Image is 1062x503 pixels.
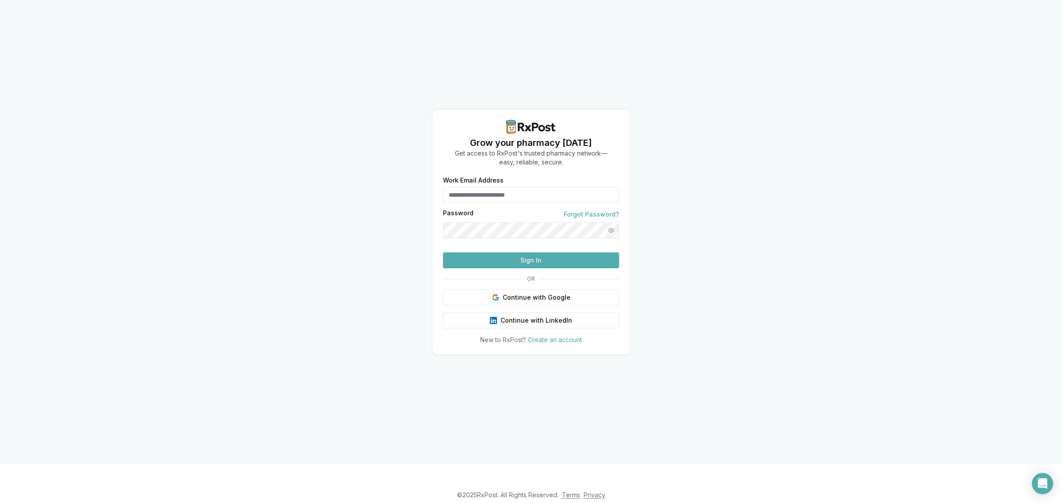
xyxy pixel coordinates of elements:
p: Get access to RxPost's trusted pharmacy network— easy, reliable, secure. [455,149,607,167]
label: Password [443,210,473,219]
button: Continue with LinkedIn [443,312,619,328]
span: New to RxPost? [480,336,526,343]
button: Sign In [443,252,619,268]
a: Terms [562,491,580,499]
button: Show password [603,222,619,238]
button: Continue with Google [443,290,619,305]
div: Open Intercom Messenger [1032,473,1053,494]
h1: Grow your pharmacy [DATE] [455,137,607,149]
img: RxPost Logo [503,120,559,134]
img: LinkedIn [490,317,497,324]
a: Privacy [584,491,605,499]
span: OR [523,275,539,282]
label: Work Email Address [443,177,619,183]
a: Create an account [528,336,582,343]
a: Forgot Password? [564,210,619,219]
img: Google [492,294,499,301]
